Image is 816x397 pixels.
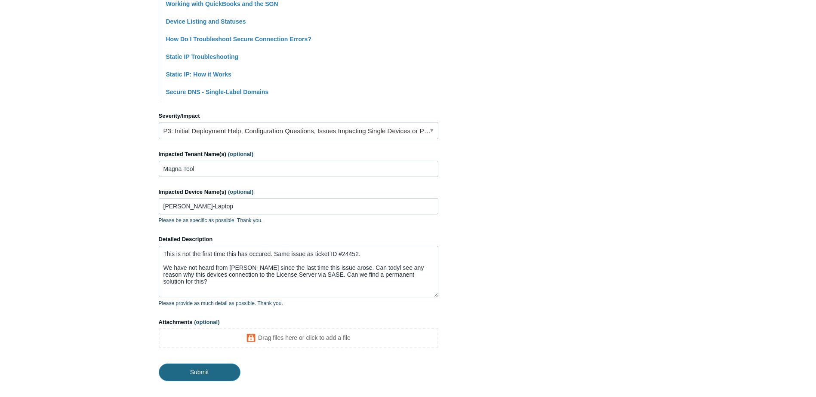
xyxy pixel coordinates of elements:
[166,36,311,43] a: How Do I Troubleshoot Secure Connection Errors?
[159,150,438,159] label: Impacted Tenant Name(s)
[166,53,239,60] a: Static IP Troubleshooting
[159,299,438,307] p: Please provide as much detail as possible. Thank you.
[159,112,438,120] label: Severity/Impact
[159,217,438,224] p: Please be as specific as possible. Thank you.
[159,363,240,381] input: Submit
[159,188,438,196] label: Impacted Device Name(s)
[166,0,278,7] a: Working with QuickBooks and the SGN
[228,151,253,157] span: (optional)
[166,18,246,25] a: Device Listing and Statuses
[166,71,231,78] a: Static IP: How it Works
[159,318,438,327] label: Attachments
[228,189,253,195] span: (optional)
[159,235,438,244] label: Detailed Description
[159,122,438,139] a: P3: Initial Deployment Help, Configuration Questions, Issues Impacting Single Devices or Past Out...
[166,89,269,95] a: Secure DNS - Single-Label Domains
[194,319,219,325] span: (optional)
